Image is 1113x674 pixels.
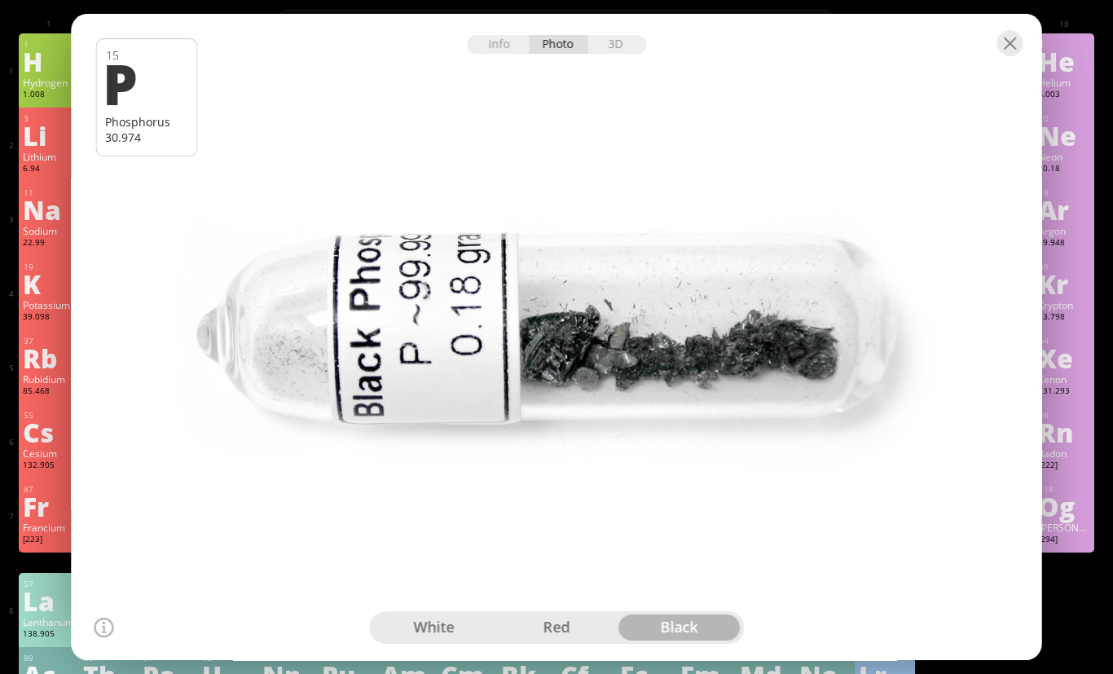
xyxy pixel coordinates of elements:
div: [223] [23,534,74,547]
div: 10 [1039,113,1089,124]
div: Rubidium [23,372,74,385]
div: Fr [23,493,74,519]
div: red [495,615,618,641]
div: Info [467,35,530,54]
div: 30.974 [105,130,189,145]
div: [294] [1038,534,1089,547]
div: Li [23,122,74,148]
div: 37 [24,336,74,346]
div: Ne [1038,122,1089,148]
div: 20.18 [1038,163,1089,176]
div: Rn [1038,419,1089,445]
div: Na [23,196,74,222]
div: Francium [23,521,74,534]
div: 2 [1039,39,1089,50]
div: white [372,615,495,641]
div: 1 [24,39,74,50]
div: Phosphorus [105,114,189,130]
div: 19 [24,262,74,272]
div: Cesium [23,447,74,460]
div: 3 [24,113,74,124]
div: 39.098 [23,311,74,324]
div: Sodium [23,224,74,237]
div: Og [1038,493,1089,519]
div: [222] [1038,460,1089,473]
div: 11 [24,187,74,198]
div: 132.905 [23,460,74,473]
div: Cs [23,419,74,445]
div: 89 [24,653,74,663]
div: 118 [1039,484,1089,495]
div: 39.948 [1038,237,1089,250]
div: H [23,48,74,74]
div: 83.798 [1038,311,1089,324]
div: 57 [24,579,74,589]
div: 18 [1039,187,1089,198]
div: Xe [1038,345,1089,371]
div: 36 [1039,262,1089,272]
div: 3D [587,35,646,54]
div: Potassium [23,298,74,311]
div: 87 [24,484,74,495]
div: Lithium [23,150,74,163]
div: [PERSON_NAME] [1038,521,1089,534]
div: 85.468 [23,385,74,399]
div: 131.293 [1038,385,1089,399]
div: Rb [23,345,74,371]
div: Argon [1038,224,1089,237]
div: Ar [1038,196,1089,222]
div: Hydrogen [23,76,74,89]
div: 55 [24,410,74,421]
div: Xenon [1038,372,1089,385]
div: 4.003 [1038,89,1089,102]
div: 138.905 [23,628,74,641]
div: 1.008 [23,89,74,102]
div: Krypton [1038,298,1089,311]
div: Helium [1038,76,1089,89]
div: P [103,55,187,111]
div: La [23,588,74,614]
div: 6.94 [23,163,74,176]
div: 54 [1039,336,1089,346]
div: He [1038,48,1089,74]
div: Lanthanum [23,615,74,628]
div: Neon [1038,150,1089,163]
div: K [23,271,74,297]
div: 22.99 [23,237,74,250]
div: Kr [1038,271,1089,297]
div: black [618,615,741,641]
div: Radon [1038,447,1089,460]
div: 86 [1039,410,1089,421]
